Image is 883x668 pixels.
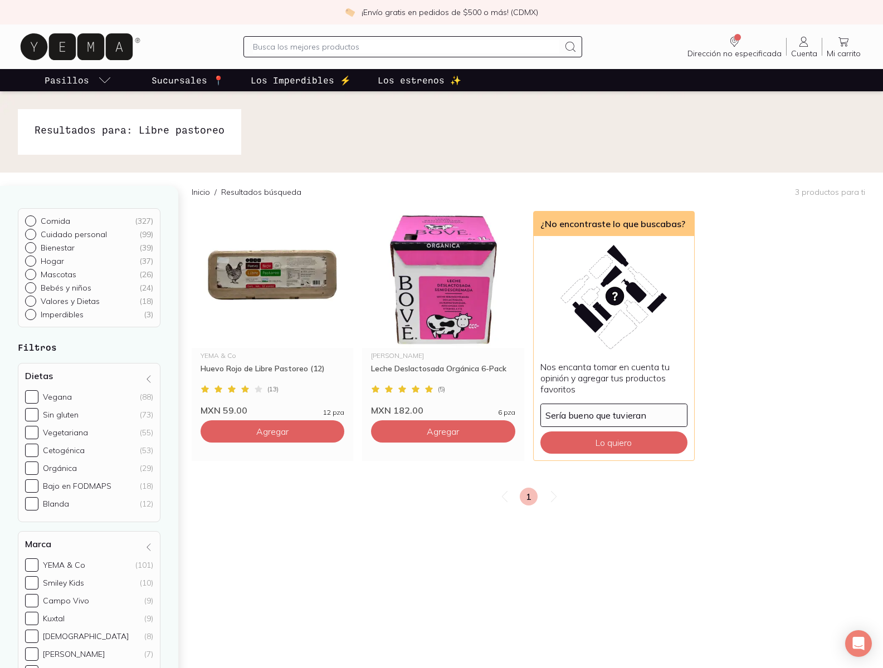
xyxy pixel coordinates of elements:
[427,426,459,437] span: Agregar
[140,392,153,402] div: (88)
[791,48,817,58] span: Cuenta
[540,431,687,454] button: Lo quiero
[45,73,89,87] p: Pasillos
[41,310,84,320] p: Imperdibles
[144,613,153,623] div: (9)
[43,445,85,455] div: Cetogénica
[192,187,210,197] a: Inicio
[25,426,38,439] input: Vegetariana(55)
[144,649,153,659] div: (7)
[25,390,38,404] input: Vegana(88)
[25,630,38,643] input: [DEMOGRAPHIC_DATA](8)
[795,187,865,197] p: 3 productos para ti
[192,211,353,416] a: Huevo Rojo de Libre Pastoreo12YEMA & CoHuevo Rojo de Libre Pastoreo (12)(13)MXN 59.0012 pza
[323,409,344,416] span: 12 pza
[18,342,57,352] strong: Filtros
[41,256,64,266] p: Hogar
[371,420,515,443] button: Agregar
[267,386,279,392] span: ( 13 )
[43,392,72,402] div: Vegana
[25,497,38,510] input: Blanda(12)
[41,269,76,279] p: Mascotas
[43,649,105,659] div: [PERSON_NAME]
[25,612,38,625] input: Kuxtal(9)
[378,73,461,87] p: Los estrenos ✨
[362,211,524,348] img: 6-pack leche deslactosada orgánica Bove. La leche orgánica es libre de pesticidas, hormonas y org...
[192,211,353,348] img: Huevo Rojo de Libre Pastoreo12
[42,69,114,91] a: pasillo-todos-link
[251,73,351,87] p: Los Imperdibles ⚡️
[683,35,786,58] a: Dirección no especificada
[139,256,153,266] div: ( 37 )
[201,405,247,416] span: MXN 59.00
[371,364,515,384] div: Leche Deslactosada Orgánica 6-Pack
[253,40,559,53] input: Busca los mejores productos
[25,576,38,590] input: Smiley Kids(10)
[140,445,153,455] div: (53)
[140,578,153,588] div: (10)
[43,560,85,570] div: YEMA & Co
[25,461,38,475] input: Orgánica(29)
[152,73,224,87] p: Sucursales 📍
[248,69,353,91] a: Los Imperdibles ⚡️
[35,122,225,137] h1: Resultados para: Libre pastoreo
[139,269,153,279] div: ( 26 )
[534,212,694,236] div: ¿No encontraste lo que buscabas?
[201,364,344,384] div: Huevo Rojo de Libre Pastoreo (12)
[140,499,153,509] div: (12)
[845,630,872,657] div: Open Intercom Messenger
[140,428,153,438] div: (55)
[371,405,423,416] span: MXN 182.00
[43,578,84,588] div: Smiley Kids
[140,410,153,420] div: (73)
[25,408,38,421] input: Sin gluten(73)
[201,352,344,359] div: YEMA & Co
[25,594,38,607] input: Campo Vivo(9)
[144,596,153,606] div: (9)
[43,631,129,641] div: [DEMOGRAPHIC_DATA]
[140,481,153,491] div: (18)
[43,410,79,420] div: Sin gluten
[25,538,51,549] h4: Marca
[41,296,100,306] p: Valores y Dietas
[43,596,89,606] div: Campo Vivo
[41,283,91,293] p: Bebés y niños
[520,488,538,505] a: 1
[43,428,88,438] div: Vegetariana
[25,647,38,661] input: [PERSON_NAME](7)
[41,216,70,226] p: Comida
[362,211,524,416] a: 6-pack leche deslactosada orgánica Bove. La leche orgánica es libre de pesticidas, hormonas y org...
[25,444,38,457] input: Cetogénica(53)
[827,48,861,58] span: Mi carrito
[18,363,160,522] div: Dietas
[201,420,344,443] button: Agregar
[25,558,38,572] input: YEMA & Co(101)
[140,463,153,473] div: (29)
[210,186,221,198] span: /
[149,69,226,91] a: Sucursales 📍
[221,186,301,198] p: Resultados búsqueda
[43,613,65,623] div: Kuxtal
[25,370,53,381] h4: Dietas
[540,361,687,395] p: Nos encanta tomar en cuenta tu opinión y agregar tus productos favoritos
[822,35,865,58] a: Mi carrito
[41,229,107,239] p: Cuidado personal
[371,352,515,359] div: [PERSON_NAME]
[375,69,464,91] a: Los estrenos ✨
[362,7,538,18] p: ¡Envío gratis en pedidos de $500 o más! (CDMX)
[43,481,111,491] div: Bajo en FODMAPS
[144,631,153,641] div: (8)
[345,7,355,17] img: check
[43,499,69,509] div: Blanda
[135,560,153,570] div: (101)
[438,386,445,392] span: ( 5 )
[139,229,153,239] div: ( 99 )
[25,479,38,493] input: Bajo en FODMAPS(18)
[139,296,153,306] div: ( 18 )
[135,216,153,226] div: ( 327 )
[43,463,77,473] div: Orgánica
[498,409,515,416] span: 6 pza
[256,426,289,437] span: Agregar
[41,243,75,253] p: Bienestar
[787,35,822,58] a: Cuenta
